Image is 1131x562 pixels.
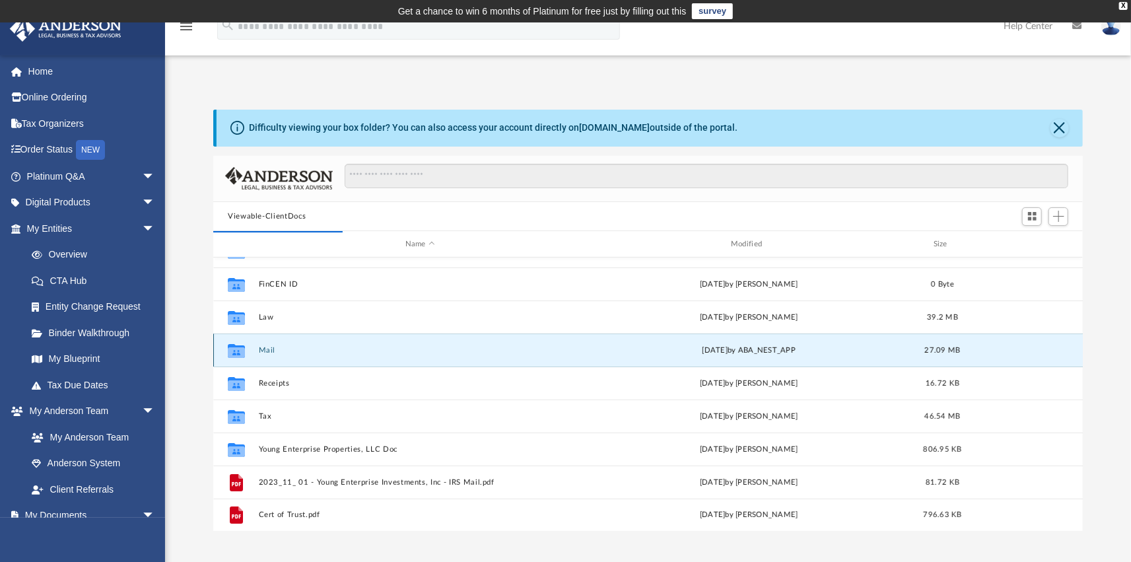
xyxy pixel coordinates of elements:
div: [DATE] by [PERSON_NAME] [588,279,910,291]
a: Home [9,58,175,85]
div: Modified [587,238,910,250]
a: My Entitiesarrow_drop_down [9,215,175,242]
a: Client Referrals [18,476,168,503]
span: 16.72 KB [926,380,959,387]
div: [DATE] by [PERSON_NAME] [588,477,910,489]
span: 0 Byte [931,281,954,288]
div: Difficulty viewing your box folder? You can also access your account directly on outside of the p... [249,121,737,135]
img: User Pic [1101,17,1121,36]
div: Size [916,238,969,250]
a: Entity Change Request [18,294,175,320]
button: Viewable-ClientDocs [228,211,306,223]
div: id [219,238,252,250]
div: [DATE] by [PERSON_NAME] [588,444,910,456]
span: arrow_drop_down [142,163,168,190]
button: Cert of Trust.pdf [259,510,582,519]
span: 46.54 MB [925,413,961,420]
div: close [1119,2,1128,10]
a: My Documentsarrow_drop_down [9,503,168,529]
a: Tax Due Dates [18,372,175,398]
div: by ABA_NEST_APP [588,345,910,357]
span: 27.09 MB [925,347,961,354]
a: Platinum Q&Aarrow_drop_down [9,163,175,190]
span: arrow_drop_down [142,503,168,530]
a: Binder Walkthrough [18,320,175,346]
div: id [975,238,1067,250]
span: [DATE] [703,347,728,354]
button: Close [1050,119,1069,137]
a: My Blueprint [18,346,168,372]
a: [DOMAIN_NAME] [579,122,650,133]
div: grid [213,258,1083,532]
a: CTA Hub [18,267,175,294]
a: Tax Organizers [9,110,175,137]
a: survey [692,3,733,19]
a: Online Ordering [9,85,175,111]
a: Overview [18,242,175,268]
span: arrow_drop_down [142,190,168,217]
div: NEW [76,140,105,160]
a: My Anderson Team [18,424,162,450]
a: My Anderson Teamarrow_drop_down [9,398,168,425]
div: [DATE] by [PERSON_NAME] [588,378,910,390]
input: Search files and folders [345,164,1068,189]
span: 796.63 KB [923,511,961,518]
a: Anderson System [18,450,168,477]
button: 2023_11_ 01 - Young Enterprise Investments, Inc - IRS Mail.pdf [259,478,582,487]
div: Name [258,238,582,250]
span: arrow_drop_down [142,398,168,425]
span: 39.2 MB [927,314,958,321]
div: [DATE] by [PERSON_NAME] [588,411,910,423]
a: Order StatusNEW [9,137,175,164]
button: Law [259,313,582,322]
button: FinCEN ID [259,280,582,289]
button: Mail [259,346,582,355]
button: Switch to Grid View [1022,207,1042,226]
span: arrow_drop_down [142,215,168,242]
button: Receipts [259,379,582,388]
div: [DATE] by [PERSON_NAME] [588,509,910,521]
i: menu [178,18,194,34]
img: Anderson Advisors Platinum Portal [6,16,125,42]
button: Young Enterprise Properties, LLC Doc [259,445,582,454]
i: search [221,18,235,32]
div: [DATE] by [PERSON_NAME] [588,312,910,324]
span: 806.95 KB [923,446,961,453]
div: Get a chance to win 6 months of Platinum for free just by filling out this [398,3,687,19]
span: 81.72 KB [926,479,959,486]
button: Tax [259,412,582,421]
a: menu [178,25,194,34]
a: Digital Productsarrow_drop_down [9,190,175,216]
button: Add [1048,207,1068,226]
